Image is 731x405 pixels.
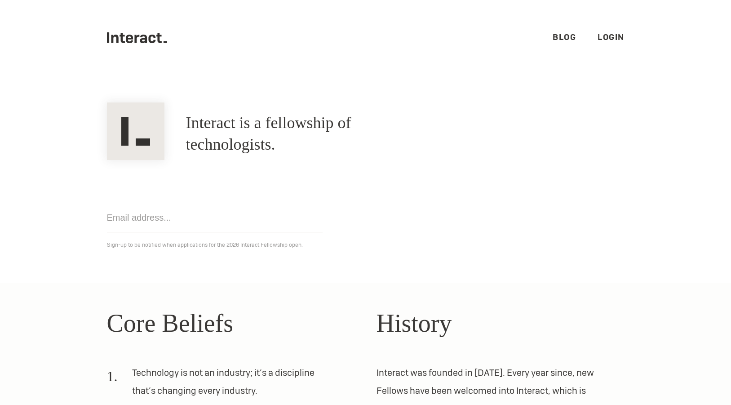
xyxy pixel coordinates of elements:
[186,112,429,156] h1: Interact is a fellowship of technologists.
[553,32,576,42] a: Blog
[107,240,625,250] p: Sign-up to be notified when applications for the 2026 Interact Fellowship open.
[107,203,323,232] input: Email address...
[598,32,625,42] a: Login
[107,304,355,342] h2: Core Beliefs
[377,304,625,342] h2: History
[107,102,164,160] img: Interact Logo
